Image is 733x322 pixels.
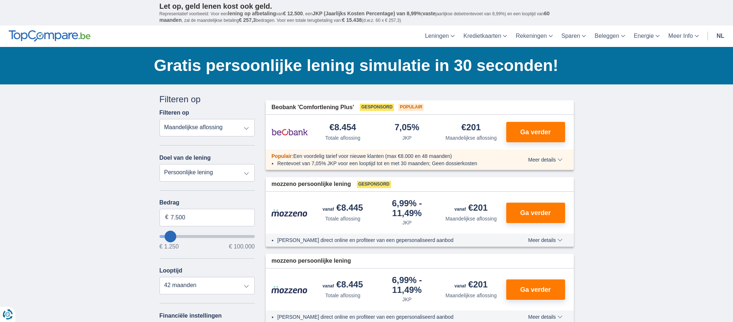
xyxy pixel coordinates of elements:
img: TopCompare [9,30,90,42]
button: Meer details [523,314,568,320]
label: Doel van de lening [160,155,211,161]
div: Totale aflossing [325,292,361,299]
span: Meer details [528,157,562,162]
span: vaste [423,11,436,16]
span: Populair [271,153,292,159]
span: mozzeno persoonlijke lening [271,257,351,265]
span: Ga verder [520,286,551,293]
a: nl [712,25,729,47]
div: JKP [402,219,412,226]
div: €201 [455,203,488,214]
span: Ga verder [520,210,551,216]
div: Totale aflossing [325,215,361,222]
li: Rentevoet van 7,05% JKP voor een looptijd tot en met 30 maanden; Geen dossierkosten [277,160,502,167]
div: JKP [402,296,412,303]
span: Beobank 'Comfortlening Plus' [271,103,354,112]
p: Representatief voorbeeld: Voor een van , een ( jaarlijkse debetrentevoet van 8,99%) en een loopti... [160,11,574,24]
p: Let op, geld lenen kost ook geld. [160,2,574,11]
a: Meer Info [664,25,703,47]
button: Ga verder [506,122,565,142]
div: 6,99% [378,199,436,218]
a: Kredietkaarten [459,25,511,47]
span: JKP (Jaarlijks Kosten Percentage) van 8,99% [313,11,421,16]
button: Meer details [523,237,568,243]
div: Totale aflossing [325,134,361,142]
span: Een voordelig tarief voor nieuwe klanten (max €8.000 en 48 maanden) [293,153,452,159]
div: Maandelijkse aflossing [446,292,497,299]
label: Bedrag [160,199,255,206]
span: Meer details [528,314,562,319]
div: 7,05% [395,123,419,133]
span: 60 maanden [160,11,550,23]
div: €201 [455,280,488,290]
a: Leningen [420,25,459,47]
div: €201 [462,123,481,133]
span: € 15.438 [342,17,362,23]
span: Populair [398,104,424,111]
li: [PERSON_NAME] direct online en profiteer van een gepersonaliseerd aanbod [277,236,502,244]
button: Ga verder [506,279,565,300]
div: €8.445 [323,203,363,214]
div: 6,99% [378,276,436,294]
img: product.pl.alt Mozzeno [271,209,308,217]
button: Ga verder [506,203,565,223]
li: [PERSON_NAME] direct online en profiteer van een gepersonaliseerd aanbod [277,313,502,321]
span: Ga verder [520,129,551,135]
label: Financiële instellingen [160,313,222,319]
span: Gesponsord [360,104,394,111]
div: €8.445 [323,280,363,290]
div: Maandelijkse aflossing [446,134,497,142]
img: product.pl.alt Beobank [271,123,308,141]
h1: Gratis persoonlijke lening simulatie in 30 seconden! [154,54,574,77]
img: product.pl.alt Mozzeno [271,286,308,294]
span: € 257,3 [239,17,256,23]
span: mozzeno persoonlijke lening [271,180,351,188]
div: JKP [402,134,412,142]
span: Meer details [528,238,562,243]
span: € [165,213,169,222]
span: € 1.250 [160,244,179,250]
label: Filteren op [160,110,189,116]
div: : [266,152,507,160]
label: Looptijd [160,267,182,274]
div: Maandelijkse aflossing [446,215,497,222]
button: Meer details [523,157,568,163]
a: Sparen [557,25,591,47]
div: €8.454 [330,123,356,133]
a: Beleggen [590,25,629,47]
span: € 100.000 [229,244,255,250]
span: lening op afbetaling [228,11,276,16]
div: Filteren op [160,93,255,106]
span: € 12.500 [283,11,303,16]
input: wantToBorrow [160,235,255,238]
span: Gesponsord [357,181,391,188]
a: Energie [629,25,664,47]
a: Rekeningen [511,25,557,47]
